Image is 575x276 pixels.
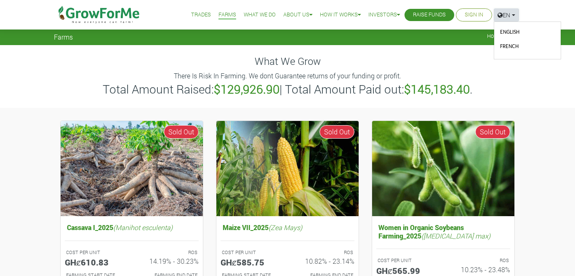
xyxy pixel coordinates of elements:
span: Home / Farms [487,33,521,39]
p: COST PER UNIT [378,257,436,264]
img: growforme image [216,121,359,217]
p: There Is Risk In Farming. We dont Guarantee returns of your funding or profit. [55,71,520,81]
a: Farms [218,11,236,19]
a: How it Works [320,11,361,19]
a: Investors [368,11,400,19]
a: Raise Funds [413,11,446,19]
span: Sold Out [164,125,199,139]
p: ROS [451,257,509,264]
p: COST PER UNIT [66,249,124,256]
h5: GHȼ610.83 [65,257,125,267]
h6: 10.82% - 23.14% [294,257,354,265]
h5: Women in Organic Soybeans Farming_2025 [376,221,510,241]
b: $129,926.90 [214,81,280,97]
i: (Zea Mays) [269,223,302,232]
img: growforme image [372,121,514,217]
p: COST PER UNIT [222,249,280,256]
a: Sign In [465,11,483,19]
span: Farms [54,33,73,41]
h5: Cassava I_2025 [65,221,199,233]
i: ([MEDICAL_DATA] max) [421,231,490,240]
span: Sold Out [319,125,354,139]
h6: 14.19% - 30.23% [138,257,199,265]
img: growforme image [61,121,203,217]
a: What We Do [244,11,276,19]
i: (Manihot esculenta) [113,223,173,232]
h6: 10.23% - 23.48% [450,265,510,273]
h5: Maize VII_2025 [221,221,354,233]
a: French [499,41,556,54]
b: $145,183.40 [404,81,470,97]
a: English [499,27,556,40]
a: Trades [191,11,211,19]
a: EN [494,8,519,21]
h5: GHȼ585.75 [221,257,281,267]
h3: Total Amount Raised: | Total Amount Paid out: . [55,82,520,96]
h5: GHȼ565.99 [376,265,437,276]
p: ROS [295,249,353,256]
p: ROS [139,249,197,256]
h4: What We Grow [54,55,521,67]
span: Sold Out [475,125,510,139]
a: About Us [283,11,312,19]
